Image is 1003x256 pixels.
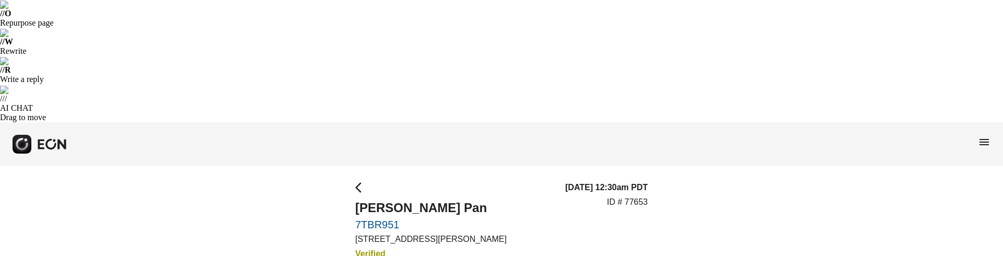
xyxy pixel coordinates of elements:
p: ID # 77653 [607,196,648,208]
h3: [DATE] 12:30am PDT [565,181,648,194]
h2: [PERSON_NAME] Pan [355,200,507,216]
span: arrow_back_ios [355,181,368,194]
a: 7TBR951 [355,218,507,231]
span: menu [978,136,990,148]
p: [STREET_ADDRESS][PERSON_NAME] [355,233,507,246]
